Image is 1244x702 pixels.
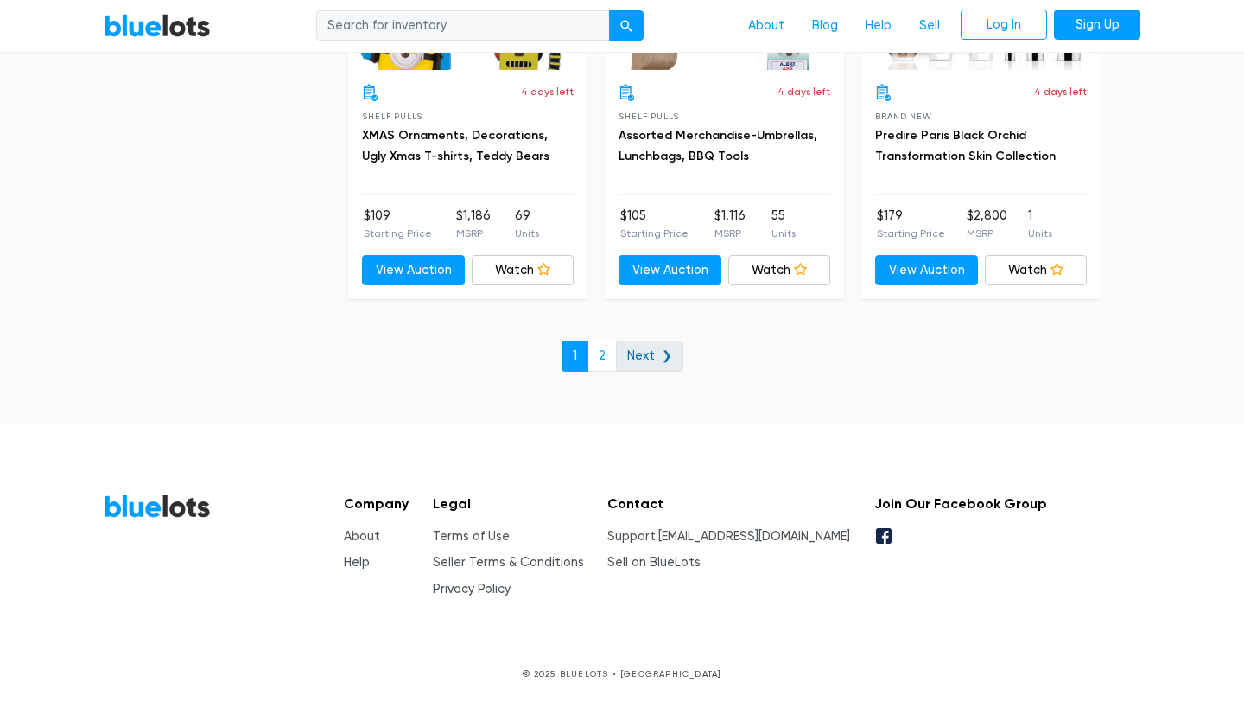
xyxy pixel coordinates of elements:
li: $1,186 [456,207,491,241]
a: BlueLots [104,494,211,519]
h5: Join Our Facebook Group [874,495,1047,512]
p: 4 days left [521,84,574,99]
a: 2 [587,341,617,372]
li: 1 [1028,207,1052,241]
p: 4 days left [777,84,830,99]
h5: Contact [607,495,850,512]
a: View Auction [362,255,465,286]
p: Units [771,226,796,241]
a: Assorted Merchandise-Umbrellas, Lunchbags, BBQ Tools [619,128,817,163]
a: Sell on BlueLots [607,555,701,570]
p: Starting Price [877,226,945,241]
a: [EMAIL_ADDRESS][DOMAIN_NAME] [658,529,850,544]
li: $2,800 [967,207,1007,241]
li: 55 [771,207,796,241]
a: XMAS Ornaments, Decorations, Ugly Xmas T-shirts, Teddy Bears [362,128,549,163]
a: Watch [472,255,574,286]
a: Terms of Use [433,529,510,544]
a: Predire Paris Black Orchid Transformation Skin Collection [875,128,1056,163]
a: Next ❯ [616,341,683,372]
a: BlueLots [104,13,211,38]
span: Brand New [875,112,931,121]
p: MSRP [456,226,491,241]
a: Blog [798,10,852,42]
h5: Company [344,495,409,512]
li: $105 [620,207,689,241]
a: About [344,529,380,544]
li: Support: [607,527,850,546]
a: 1 [562,341,588,372]
p: Units [1028,226,1052,241]
p: MSRP [967,226,1007,241]
a: About [734,10,798,42]
li: $179 [877,207,945,241]
p: 4 days left [1034,84,1087,99]
p: Starting Price [364,226,432,241]
span: Shelf Pulls [619,112,679,121]
li: $1,116 [714,207,746,241]
a: View Auction [619,255,721,286]
a: Help [344,555,370,570]
a: Sign Up [1054,10,1140,41]
a: Seller Terms & Conditions [433,555,584,570]
a: Privacy Policy [433,582,511,597]
a: Sell [905,10,954,42]
li: $109 [364,207,432,241]
input: Search for inventory [316,10,610,41]
a: View Auction [875,255,978,286]
p: © 2025 BLUELOTS • [GEOGRAPHIC_DATA] [104,667,1140,680]
a: Watch [985,255,1088,286]
span: Shelf Pulls [362,112,422,121]
a: Watch [728,255,831,286]
p: Starting Price [620,226,689,241]
p: MSRP [714,226,746,241]
a: Help [852,10,905,42]
p: Units [515,226,539,241]
a: Log In [961,10,1047,41]
li: 69 [515,207,539,241]
h5: Legal [433,495,584,512]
